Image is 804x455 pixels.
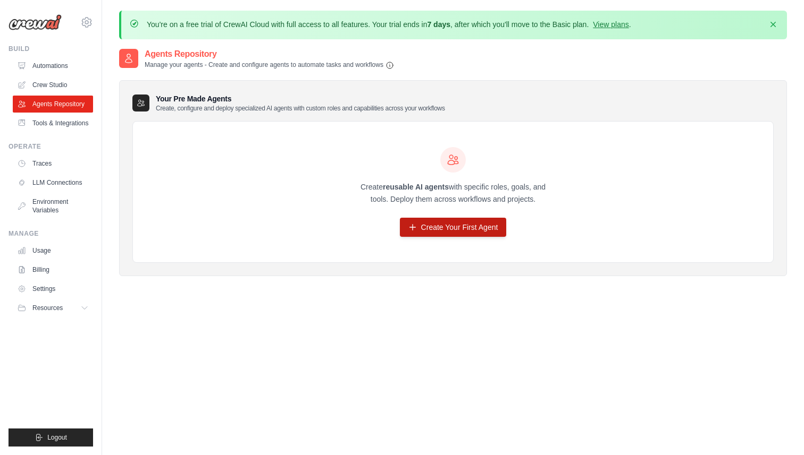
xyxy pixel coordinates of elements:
button: Resources [13,299,93,316]
button: Logout [9,428,93,447]
div: Manage [9,229,93,238]
span: Resources [32,304,63,312]
a: Environment Variables [13,193,93,219]
a: Billing [13,261,93,278]
p: Create, configure and deploy specialized AI agents with custom roles and capabilities across your... [156,104,445,113]
img: Logo [9,14,62,30]
a: Settings [13,280,93,297]
a: Crew Studio [13,76,93,93]
strong: 7 days [427,20,450,29]
a: Create Your First Agent [400,218,507,237]
div: Operate [9,142,93,151]
span: Logout [47,433,67,442]
a: Usage [13,242,93,259]
p: Create with specific roles, goals, and tools. Deploy them across workflows and projects. [351,181,555,205]
div: Build [9,45,93,53]
a: Automations [13,57,93,74]
p: Manage your agents - Create and configure agents to automate tasks and workflows [145,61,394,70]
a: View plans [593,20,629,29]
a: Tools & Integrations [13,115,93,132]
h2: Agents Repository [145,48,394,61]
a: LLM Connections [13,174,93,191]
a: Traces [13,155,93,172]
h3: Your Pre Made Agents [156,93,445,113]
p: You're on a free trial of CrewAI Cloud with full access to all features. Your trial ends in , aft... [147,19,631,30]
a: Agents Repository [13,96,93,113]
strong: reusable AI agents [383,183,449,191]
